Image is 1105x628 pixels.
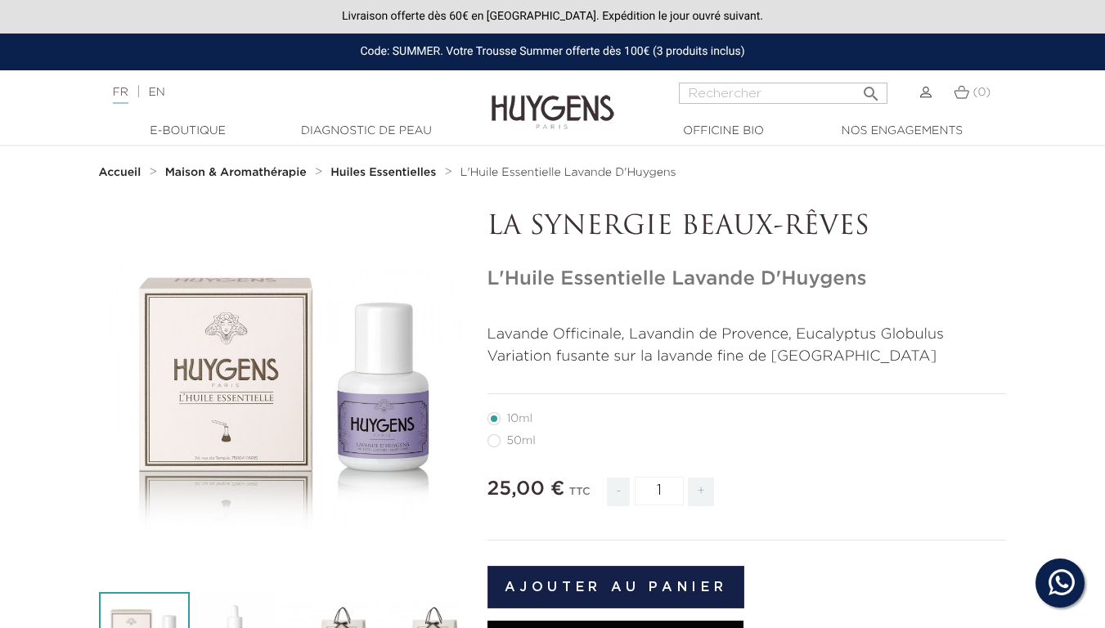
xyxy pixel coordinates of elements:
[487,346,1007,368] p: Variation fusante sur la lavande fine de [GEOGRAPHIC_DATA]
[330,167,436,178] strong: Huiles Essentielles
[487,434,555,447] label: 50ml
[106,123,270,140] a: E-Boutique
[820,123,984,140] a: Nos engagements
[861,79,881,99] i: 
[113,87,128,104] a: FR
[487,479,565,499] span: 25,00 €
[285,123,448,140] a: Diagnostic de peau
[679,83,887,104] input: Rechercher
[972,87,990,98] span: (0)
[148,87,164,98] a: EN
[856,78,886,100] button: 
[460,167,676,178] span: L'Huile Essentielle Lavande D'Huygens
[105,83,448,102] div: |
[165,167,307,178] strong: Maison & Aromathérapie
[487,212,1007,243] p: LA SYNERGIE BEAUX-RÊVES
[642,123,806,140] a: Officine Bio
[492,69,614,132] img: Huygens
[607,478,630,506] span: -
[99,167,141,178] strong: Accueil
[487,267,1007,291] h1: L'Huile Essentielle Lavande D'Huygens
[99,166,145,179] a: Accueil
[487,324,1007,346] p: Lavande Officinale, Lavandin de Provence, Eucalyptus Globulus
[487,566,745,608] button: Ajouter au panier
[330,166,440,179] a: Huiles Essentielles
[569,474,591,518] div: TTC
[487,412,552,425] label: 10ml
[165,166,311,179] a: Maison & Aromathérapie
[460,166,676,179] a: L'Huile Essentielle Lavande D'Huygens
[635,477,684,505] input: Quantité
[688,478,714,506] span: +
